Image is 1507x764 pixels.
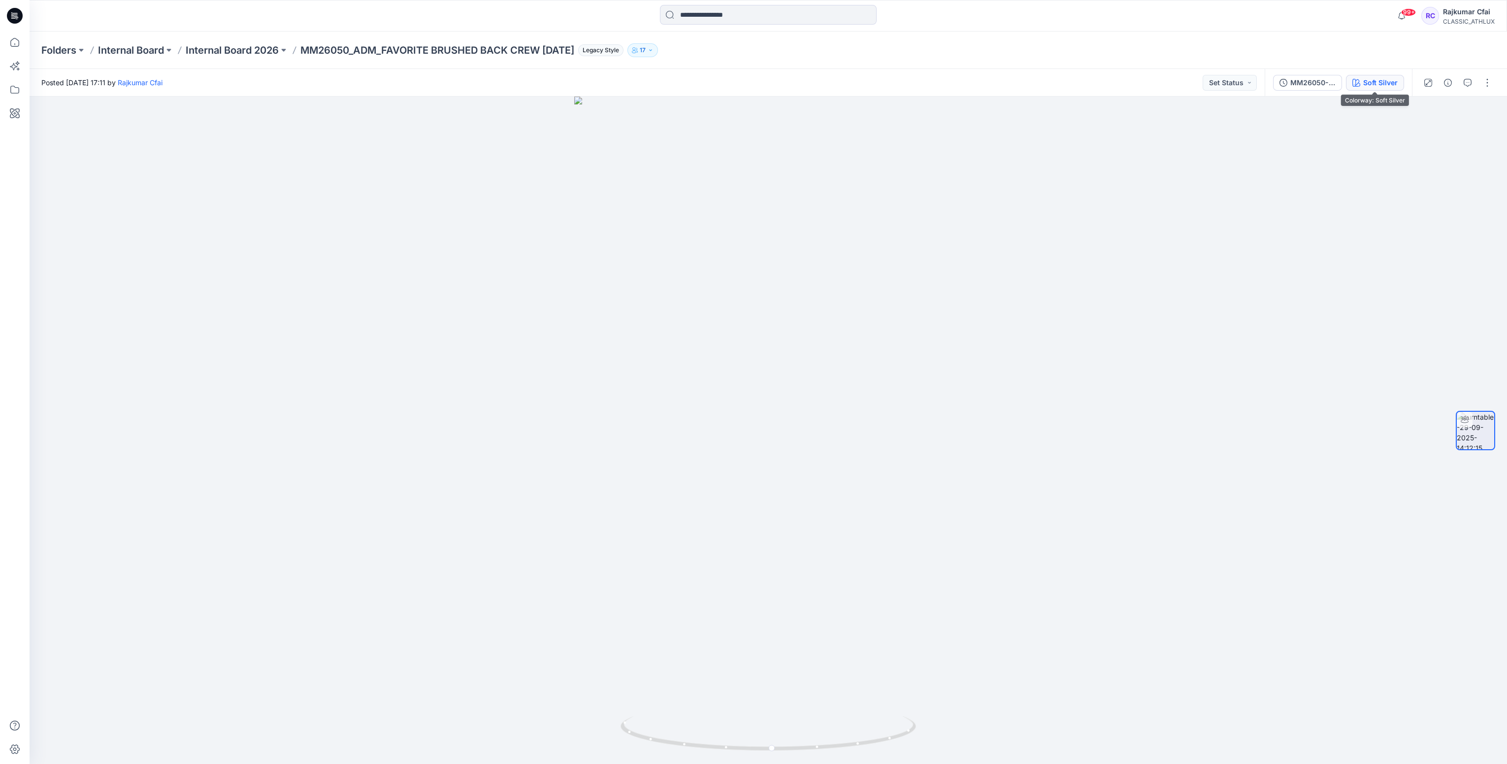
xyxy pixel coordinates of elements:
[1421,7,1439,25] div: RC
[1401,8,1416,16] span: 99+
[1443,18,1495,25] div: CLASSIC_ATHLUX
[300,43,574,57] p: MM26050_ADM_FAVORITE BRUSHED BACK CREW [DATE]
[1346,75,1404,91] button: Soft Silver
[1273,75,1342,91] button: MM26050-FAVORITE BRUSHED BACK CREW_Sep29
[41,43,76,57] a: Folders
[98,43,164,57] a: Internal Board
[118,78,163,87] a: Rajkumar Cfai
[41,77,163,88] span: Posted [DATE] 17:11 by
[640,45,646,56] p: 17
[627,43,658,57] button: 17
[1440,75,1456,91] button: Details
[186,43,279,57] a: Internal Board 2026
[1457,412,1494,449] img: turntable-29-09-2025-14:12:15
[574,43,623,57] button: Legacy Style
[1363,77,1398,88] div: Soft Silver
[1290,77,1336,88] div: MM26050-FAVORITE BRUSHED BACK CREW_Sep29
[1443,6,1495,18] div: Rajkumar Cfai
[578,44,623,56] span: Legacy Style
